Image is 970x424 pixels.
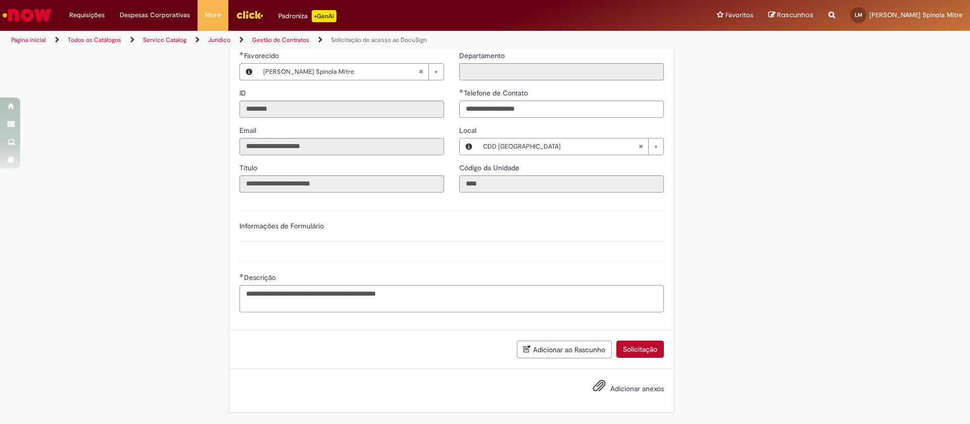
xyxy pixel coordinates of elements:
[239,125,258,135] label: Somente leitura - Email
[413,64,428,80] abbr: Limpar campo Favorecido
[590,376,608,400] button: Adicionar anexos
[459,89,464,93] span: Obrigatório Preenchido
[459,175,664,193] input: Código da Unidade
[312,10,336,22] p: +GenAi
[460,138,478,155] button: Local, Visualizar este registro CDD Brasília
[239,126,258,135] span: Somente leitura - Email
[725,10,753,20] span: Favoritos
[459,63,664,80] input: Departamento
[459,101,664,118] input: Telefone de Contato
[252,36,309,44] a: Gestão de Contratos
[239,101,444,118] input: ID
[855,12,862,18] span: LM
[236,7,263,22] img: click_logo_yellow_360x200.png
[120,10,190,20] span: Despesas Corporativas
[610,384,664,393] span: Adicionar anexos
[459,51,507,60] span: Somente leitura - Departamento
[869,11,962,19] span: [PERSON_NAME] Spinola Mitre
[464,88,530,98] span: Telefone de Contato
[258,64,444,80] a: [PERSON_NAME] Spinola MitreLimpar campo Favorecido
[143,36,186,44] a: Service Catalog
[239,175,444,193] input: Título
[278,10,336,22] div: Padroniza
[459,163,521,172] span: Somente leitura - Código da Unidade
[616,341,664,358] button: Solicitação
[459,126,478,135] span: Local
[239,163,259,173] label: Somente leitura - Título
[11,36,46,44] a: Página inicial
[244,51,281,60] span: Necessários - Favorecido
[263,64,418,80] span: [PERSON_NAME] Spinola Mitre
[517,341,612,358] button: Adicionar ao Rascunho
[239,163,259,172] span: Somente leitura - Título
[331,36,427,44] a: Solicitação de acesso ao DocuSign
[633,138,648,155] abbr: Limpar campo Local
[459,51,507,61] label: Somente leitura - Departamento
[483,138,638,155] span: CDD [GEOGRAPHIC_DATA]
[239,221,324,230] label: Informações de Formulário
[239,138,444,155] input: Email
[478,138,663,155] a: CDD [GEOGRAPHIC_DATA]Limpar campo Local
[68,36,121,44] a: Todos os Catálogos
[239,285,664,312] textarea: Descrição
[768,11,813,20] a: Rascunhos
[239,88,248,98] label: Somente leitura - ID
[240,64,258,80] button: Favorecido, Visualizar este registro Lorena Rivera Spinola Mitre
[459,163,521,173] label: Somente leitura - Código da Unidade
[205,10,221,20] span: More
[244,273,278,282] span: Descrição
[239,273,244,277] span: Obrigatório Preenchido
[239,52,244,56] span: Obrigatório Preenchido
[69,10,105,20] span: Requisições
[1,5,53,25] img: ServiceNow
[777,10,813,20] span: Rascunhos
[8,31,639,50] ul: Trilhas de página
[208,36,230,44] a: Jurídico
